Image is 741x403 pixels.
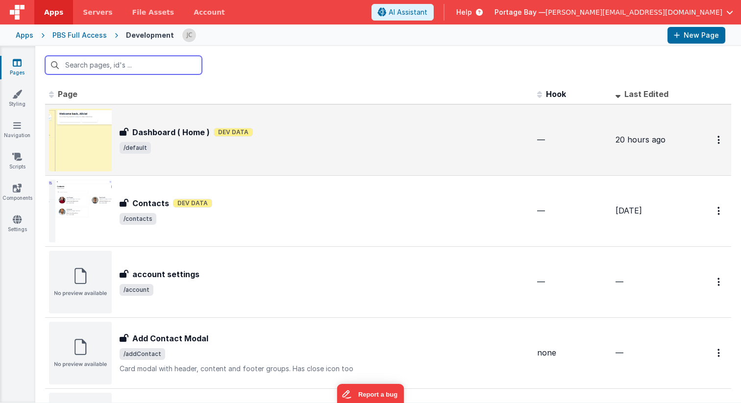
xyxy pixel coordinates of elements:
[58,89,77,99] span: Page
[52,30,107,40] div: PBS Full Access
[494,7,733,17] button: Portage Bay — [PERSON_NAME][EMAIL_ADDRESS][DOMAIN_NAME]
[371,4,434,21] button: AI Assistant
[616,277,623,286] span: —
[120,142,151,154] span: /default
[83,7,112,17] span: Servers
[712,130,727,150] button: Options
[667,27,725,44] button: New Page
[120,284,153,296] span: /account
[616,206,642,215] span: [DATE]
[214,128,253,137] span: Dev Data
[546,89,566,99] span: Hook
[537,206,545,215] span: —
[712,201,727,221] button: Options
[456,7,472,17] span: Help
[132,268,199,280] h3: account settings
[616,348,623,357] span: —
[712,343,727,363] button: Options
[537,277,545,286] span: —
[132,332,208,344] h3: Add Contact Modal
[132,7,174,17] span: File Assets
[389,7,427,17] span: AI Assistant
[44,7,63,17] span: Apps
[16,30,33,40] div: Apps
[545,7,722,17] span: [PERSON_NAME][EMAIL_ADDRESS][DOMAIN_NAME]
[712,272,727,292] button: Options
[132,126,210,138] h3: Dashboard ( Home )
[624,89,668,99] span: Last Edited
[182,28,196,42] img: 5d1ca2343d4fbe88511ed98663e9c5d3
[173,199,212,208] span: Dev Data
[537,135,545,144] span: —
[45,56,202,74] input: Search pages, id's ...
[120,348,165,360] span: /addContact
[537,347,608,358] div: none
[120,364,529,374] p: Card modal with header, content and footer groups. Has close icon too
[132,197,169,209] h3: Contacts
[616,135,666,144] span: 20 hours ago
[120,213,156,225] span: /contacts
[126,30,174,40] div: Development
[494,7,545,17] span: Portage Bay —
